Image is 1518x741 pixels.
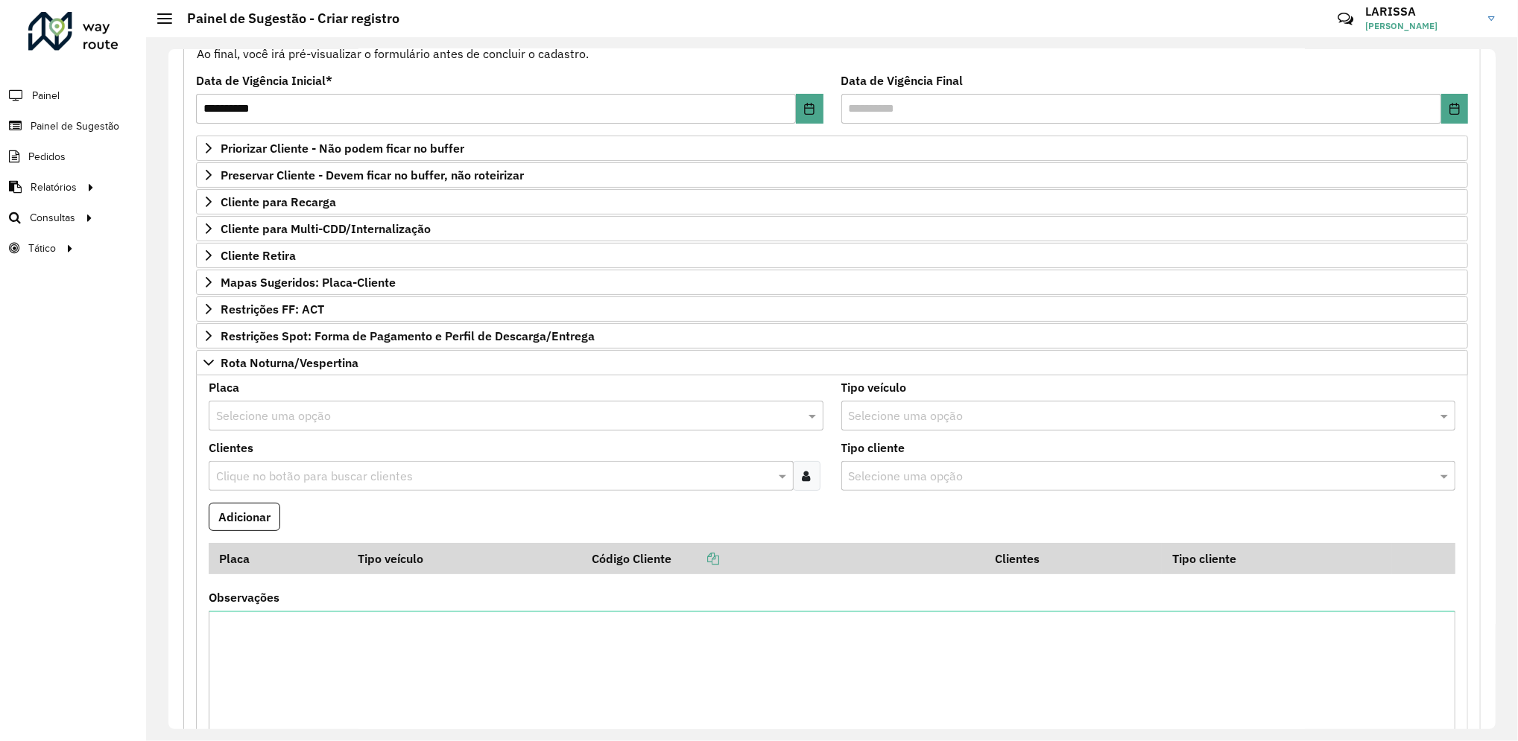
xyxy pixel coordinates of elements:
[28,149,66,165] span: Pedidos
[841,378,907,396] label: Tipo veículo
[209,588,279,606] label: Observações
[30,210,75,226] span: Consultas
[196,189,1468,214] a: Cliente para Recarga
[31,179,77,195] span: Relatórios
[209,503,280,531] button: Adicionar
[196,136,1468,161] a: Priorizar Cliente - Não podem ficar no buffer
[172,10,399,27] h2: Painel de Sugestão - Criar registro
[32,88,60,104] span: Painel
[196,270,1468,295] a: Mapas Sugeridos: Placa-Cliente
[221,142,464,154] span: Priorizar Cliente - Não podem ficar no buffer
[196,296,1468,322] a: Restrições FF: ACT
[196,71,332,89] label: Data de Vigência Inicial
[221,357,358,369] span: Rota Noturna/Vespertina
[196,350,1468,375] a: Rota Noturna/Vespertina
[347,543,581,574] th: Tipo veículo
[31,118,119,134] span: Painel de Sugestão
[196,162,1468,188] a: Preservar Cliente - Devem ficar no buffer, não roteirizar
[196,243,1468,268] a: Cliente Retira
[196,323,1468,349] a: Restrições Spot: Forma de Pagamento e Perfil de Descarga/Entrega
[582,543,984,574] th: Código Cliente
[221,330,595,342] span: Restrições Spot: Forma de Pagamento e Perfil de Descarga/Entrega
[984,543,1162,574] th: Clientes
[196,216,1468,241] a: Cliente para Multi-CDD/Internalização
[221,303,324,315] span: Restrições FF: ACT
[671,551,719,566] a: Copiar
[221,196,336,208] span: Cliente para Recarga
[1365,19,1477,33] span: [PERSON_NAME]
[1329,3,1362,35] a: Contato Rápido
[209,439,253,457] label: Clientes
[1441,94,1468,124] button: Choose Date
[221,169,524,181] span: Preservar Cliente - Devem ficar no buffer, não roteirizar
[28,241,56,256] span: Tático
[221,223,431,235] span: Cliente para Multi-CDD/Internalização
[221,249,296,261] span: Cliente Retira
[1162,543,1392,574] th: Tipo cliente
[841,439,905,457] label: Tipo cliente
[209,378,239,396] label: Placa
[209,543,347,574] th: Placa
[841,71,964,89] label: Data de Vigência Final
[221,276,396,288] span: Mapas Sugeridos: Placa-Cliente
[1365,4,1477,19] h3: LARISSA
[796,94,823,124] button: Choose Date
